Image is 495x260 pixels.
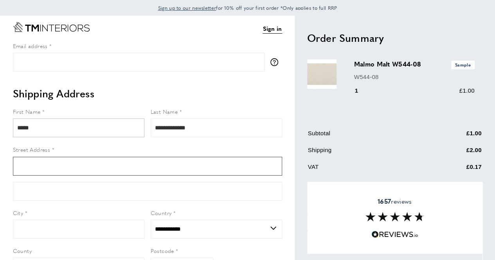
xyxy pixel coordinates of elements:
[428,162,482,178] td: £0.17
[151,247,174,255] span: Postcode
[13,108,41,115] span: First Name
[263,24,282,34] a: Sign in
[428,145,482,161] td: £2.00
[308,129,427,144] td: Subtotal
[371,231,418,238] img: Reviews.io 5 stars
[365,212,424,221] img: Reviews section
[13,22,90,32] a: Go to Home page
[158,4,216,11] span: Sign up to our newsletter
[308,162,427,178] td: VAT
[13,86,282,100] h2: Shipping Address
[459,87,474,94] span: £1.00
[270,58,282,66] button: More information
[13,42,48,50] span: Email address
[428,179,482,196] td: £3.00
[13,145,50,153] span: Street Address
[428,129,482,144] td: £1.00
[158,4,216,12] a: Sign up to our newsletter
[451,61,475,69] span: Sample
[354,86,369,95] div: 1
[307,31,482,45] h2: Order Summary
[151,108,178,115] span: Last Name
[158,4,337,11] span: for 10% off your first order *Only applies to full RRP
[378,197,412,205] span: reviews
[308,179,427,196] td: Grand Total
[308,145,427,161] td: Shipping
[354,59,475,69] h3: Malmo Malt W544-08
[151,209,172,217] span: Country
[307,59,337,89] img: Malmo Malt W544-08
[378,197,391,206] strong: 1657
[13,209,23,217] span: City
[354,72,475,82] p: W544-08
[13,247,32,255] span: County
